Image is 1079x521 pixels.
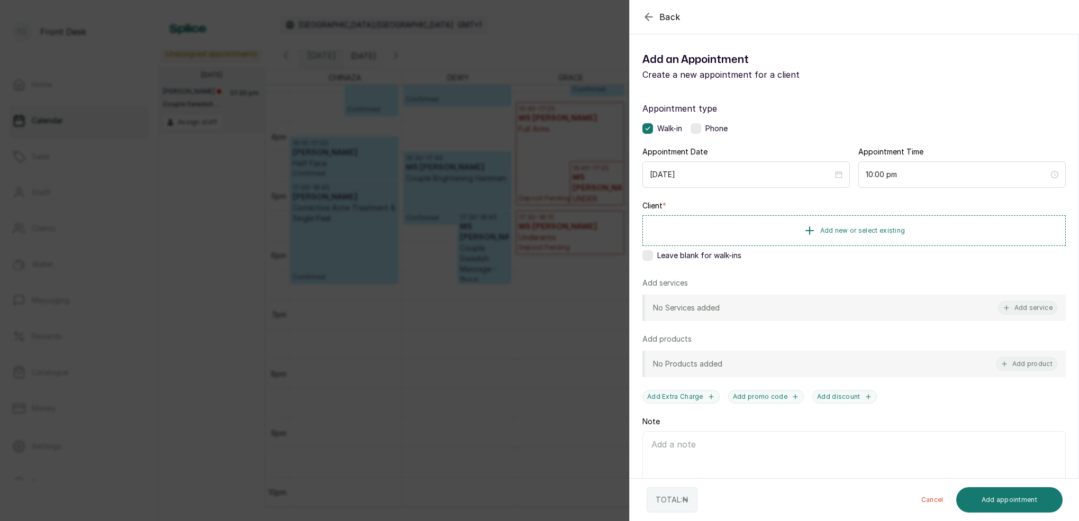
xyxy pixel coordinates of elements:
button: Add discount [812,390,877,404]
button: Add new or select existing [642,215,1066,246]
p: No Products added [653,359,722,369]
button: Cancel [913,487,952,513]
span: Phone [705,123,728,134]
p: No Services added [653,303,720,313]
label: Note [642,416,660,427]
button: Back [642,11,681,23]
p: Create a new appointment for a client [642,68,854,81]
input: Select date [650,169,833,180]
button: Add promo code [728,390,804,404]
p: Add services [642,278,688,288]
button: Add Extra Charge [642,390,720,404]
label: Client [642,200,666,211]
span: Add new or select existing [820,226,905,235]
button: Add service [998,301,1057,315]
h1: Add an Appointment [642,51,854,68]
input: Select time [866,169,1049,180]
label: Appointment Time [858,147,923,157]
span: Back [659,11,681,23]
span: Leave blank for walk-ins [657,250,741,261]
button: Add appointment [956,487,1063,513]
p: Add products [642,334,692,344]
label: Appointment Date [642,147,708,157]
p: TOTAL: ₦ [656,495,688,505]
label: Appointment type [642,102,1066,115]
button: Add product [996,357,1057,371]
span: Walk-in [657,123,682,134]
